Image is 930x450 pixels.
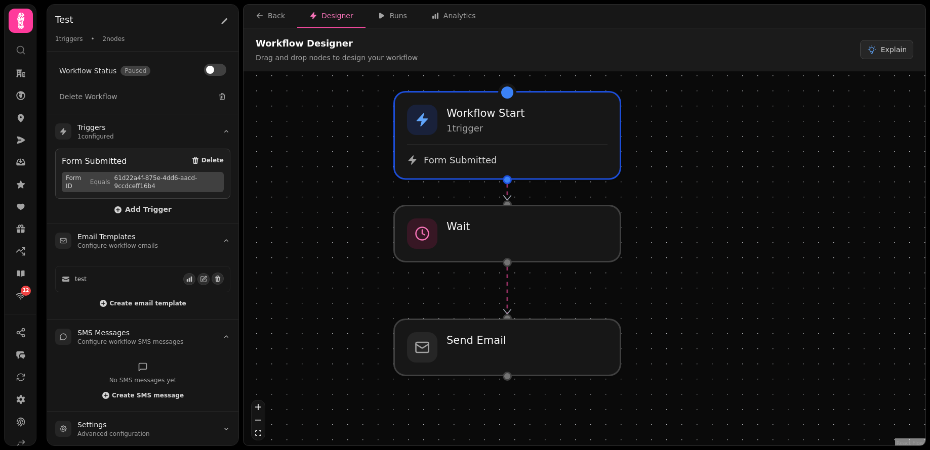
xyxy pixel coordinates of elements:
[191,155,224,165] button: Delete
[114,206,172,214] span: Add Trigger
[47,320,238,354] summary: SMS MessagesConfigure workflow SMS messages
[77,132,114,141] p: 1 configured
[59,66,116,76] span: Workflow Status
[109,300,186,306] span: Create email template
[62,155,127,167] div: Form Submitted
[91,35,94,43] span: •
[77,430,150,438] p: Advanced configuration
[393,319,621,376] div: Send Email
[393,91,621,180] div: Workflow Start1triggerForm Submitted
[77,338,183,346] p: Configure workflow SMS messages
[256,36,418,51] h2: Workflow Designer
[77,122,114,132] h3: Triggers
[77,232,158,242] h3: Email Templates
[90,178,110,186] span: Equals
[114,205,172,215] button: Add Trigger
[183,273,195,285] button: View email events
[47,114,238,149] summary: Triggers1configured
[114,174,220,190] span: 61d22a4f-875e-4dd6-aacd-9ccdceff16b4
[55,87,230,106] button: Delete Workflow
[252,427,265,440] button: fit view
[431,11,476,21] div: Analytics
[252,400,265,414] button: zoom in
[11,286,31,306] a: 12
[77,328,183,338] h3: SMS Messages
[77,242,158,250] p: Configure workflow emails
[120,66,150,76] span: Paused
[419,5,488,28] button: Analytics
[251,400,265,440] div: React Flow controls
[447,106,524,121] h3: Workflow Start
[103,35,125,43] span: 2 nodes
[256,11,285,21] div: Back
[860,40,913,59] button: Explain
[393,205,621,262] div: Wait
[378,11,407,21] div: Runs
[424,154,497,166] span: Form Submitted
[197,273,210,285] button: Edit email template
[77,420,150,430] h3: Settings
[47,412,238,446] summary: SettingsAdvanced configuration
[47,223,238,258] summary: Email TemplatesConfigure workflow emails
[218,13,230,29] button: Edit workflow
[212,273,224,285] button: Delete email template
[55,376,230,384] p: No SMS messages yet
[201,157,224,163] span: Delete
[256,53,418,63] p: Drag and drop nodes to design your workflow
[102,390,184,400] button: Create SMS message
[23,287,29,294] span: 12
[309,11,353,21] div: Designer
[252,414,265,427] button: zoom out
[66,174,86,190] span: Form ID
[366,5,419,28] button: Runs
[99,298,186,308] button: Create email template
[244,5,297,28] button: Back
[112,392,184,398] span: Create SMS message
[55,35,83,43] span: 1 triggers
[75,275,87,283] span: test
[897,440,924,446] a: React Flow attribution
[447,122,524,134] p: 1 trigger
[297,5,366,28] button: Designer
[881,44,907,55] span: Explain
[59,92,117,102] span: Delete Workflow
[55,13,212,27] h2: Test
